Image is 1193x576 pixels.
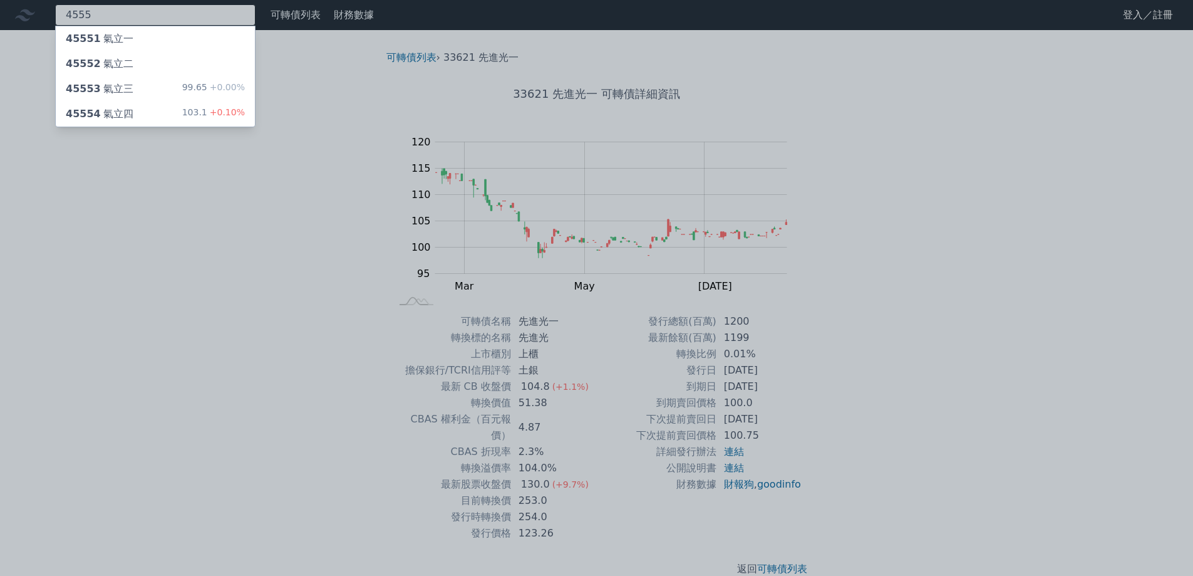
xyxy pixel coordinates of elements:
[66,81,133,97] div: 氣立三
[182,81,245,97] div: 99.65
[66,56,133,71] div: 氣立二
[1130,516,1193,576] iframe: Chat Widget
[66,83,101,95] span: 45553
[56,76,255,102] a: 45553氣立三 99.65+0.00%
[56,102,255,127] a: 45554氣立四 103.1+0.10%
[182,107,245,122] div: 103.1
[56,51,255,76] a: 45552氣立二
[1130,516,1193,576] div: 聊天小工具
[66,107,133,122] div: 氣立四
[66,58,101,70] span: 45552
[66,31,133,46] div: 氣立一
[56,26,255,51] a: 45551氣立一
[207,107,245,117] span: +0.10%
[66,108,101,120] span: 45554
[66,33,101,45] span: 45551
[207,82,245,92] span: +0.00%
